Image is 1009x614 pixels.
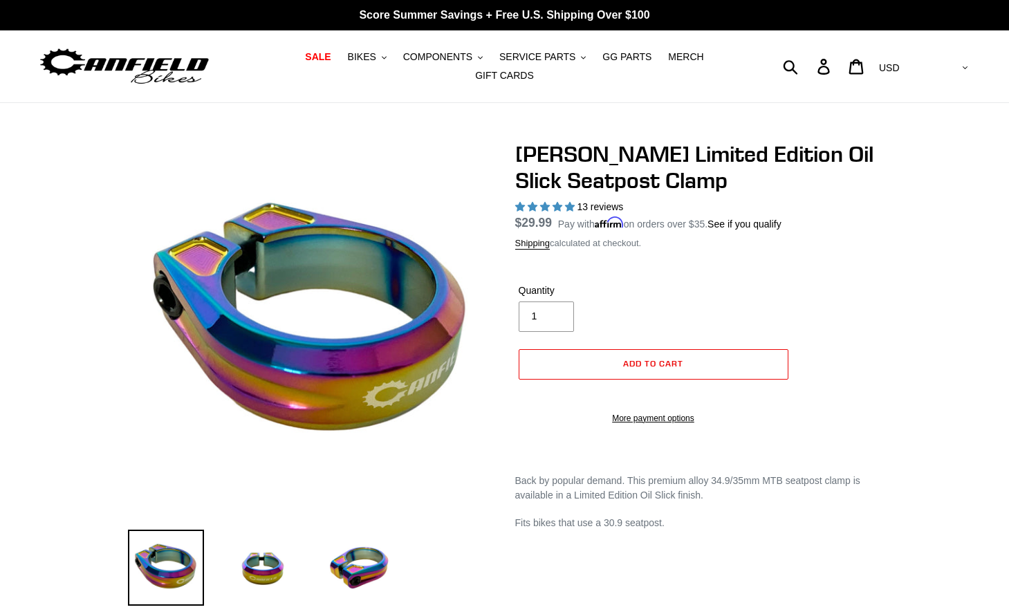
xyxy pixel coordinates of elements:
span: MERCH [668,51,703,63]
span: GG PARTS [602,51,651,63]
button: BIKES [341,48,394,66]
span: $29.99 [515,216,553,230]
button: SERVICE PARTS [492,48,593,66]
a: See if you qualify - Learn more about Affirm Financing (opens in modal) [707,218,781,230]
img: Canfield Bikes [38,45,211,89]
img: Load image into Gallery viewer, Canfield Limited Edition Oil Slick Seatpost Clamp [225,530,301,606]
a: More payment options [519,412,788,425]
span: GIFT CARDS [475,70,534,82]
p: Pay with on orders over $35. [558,214,781,232]
span: Affirm [595,216,624,228]
span: 4.85 stars [515,201,577,212]
button: COMPONENTS [396,48,490,66]
a: SALE [298,48,337,66]
span: BIKES [348,51,376,63]
span: Fits bikes that use a 30.9 seatpost. [515,517,665,528]
button: Add to cart [519,349,788,380]
a: GIFT CARDS [468,66,541,85]
label: Quantity [519,283,650,298]
h1: [PERSON_NAME] Limited Edition Oil Slick Seatpost Clamp [515,141,882,194]
a: Shipping [515,238,550,250]
a: GG PARTS [595,48,658,66]
img: Load image into Gallery viewer, Canfield Limited Edition Oil Slick Seatpost Clamp [322,530,398,606]
div: calculated at checkout. [515,236,882,250]
img: Load image into Gallery viewer, Canfield Limited Edition Oil Slick Seatpost Clamp [128,530,204,606]
span: Add to cart [623,358,683,369]
p: Back by popular demand. This premium alloy 34.9/35mm MTB seatpost clamp is available in a Limited... [515,474,882,503]
span: SERVICE PARTS [499,51,575,63]
a: MERCH [661,48,710,66]
span: 13 reviews [577,201,623,212]
span: SALE [305,51,331,63]
span: COMPONENTS [403,51,472,63]
input: Search [790,51,826,82]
